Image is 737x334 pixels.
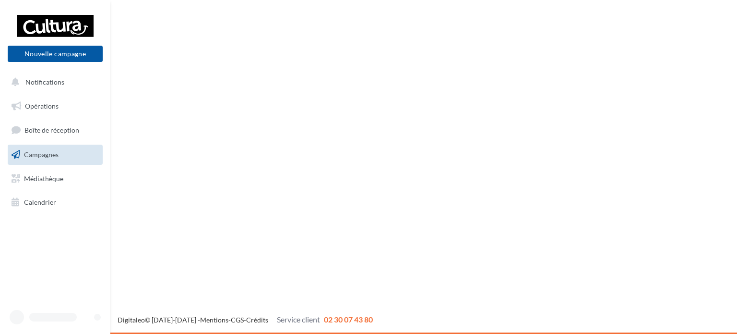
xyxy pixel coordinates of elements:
span: Notifications [25,78,64,86]
a: Boîte de réception [6,120,105,140]
a: Mentions [200,316,228,324]
span: Boîte de réception [24,126,79,134]
a: CGS [231,316,244,324]
span: Service client [277,315,320,324]
a: Calendrier [6,192,105,212]
a: Digitaleo [118,316,145,324]
a: Médiathèque [6,169,105,189]
a: Opérations [6,96,105,116]
span: 02 30 07 43 80 [324,315,373,324]
span: Opérations [25,102,59,110]
span: Campagnes [24,150,59,159]
span: Médiathèque [24,174,63,182]
button: Nouvelle campagne [8,46,103,62]
a: Crédits [246,316,268,324]
a: Campagnes [6,145,105,165]
span: © [DATE]-[DATE] - - - [118,316,373,324]
span: Calendrier [24,198,56,206]
button: Notifications [6,72,101,92]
